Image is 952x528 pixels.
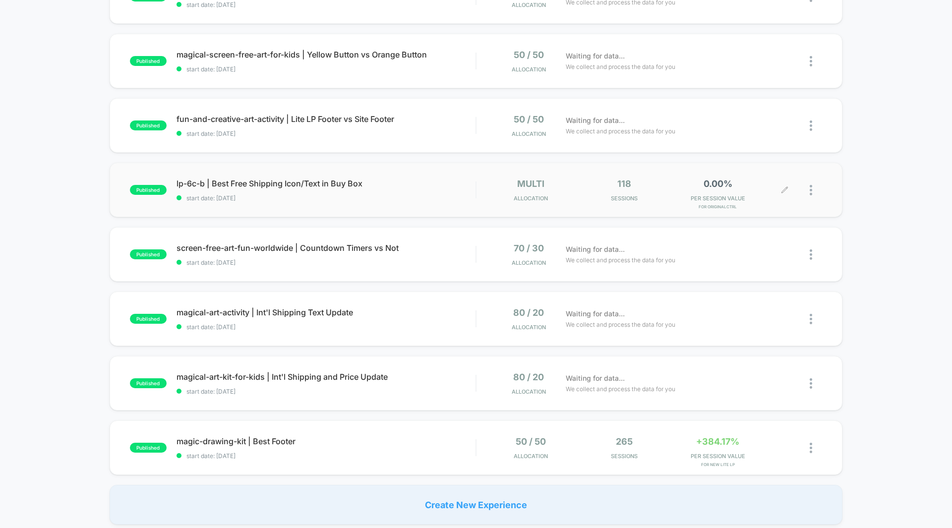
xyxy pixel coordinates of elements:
[177,307,476,317] span: magical-art-activity | Int'l Shipping Text Update
[810,185,812,195] img: close
[512,388,546,395] span: Allocation
[512,324,546,331] span: Allocation
[177,65,476,73] span: start date: [DATE]
[514,50,544,60] span: 50 / 50
[566,62,675,71] span: We collect and process the data for you
[580,195,669,202] span: Sessions
[177,388,476,395] span: start date: [DATE]
[673,195,762,202] span: PER SESSION VALUE
[616,436,633,447] span: 265
[566,51,625,61] span: Waiting for data...
[177,114,476,124] span: fun-and-creative-art-activity | Lite LP Footer vs Site Footer
[514,195,548,202] span: Allocation
[516,436,546,447] span: 50 / 50
[177,323,476,331] span: start date: [DATE]
[810,120,812,131] img: close
[673,462,762,467] span: for New Lite LP
[177,436,476,446] span: magic-drawing-kit | Best Footer
[130,185,167,195] span: published
[566,255,675,265] span: We collect and process the data for you
[696,436,739,447] span: +384.17%
[617,178,631,189] span: 118
[810,249,812,260] img: close
[513,372,544,382] span: 80 / 20
[177,178,476,188] span: lp-6c-b | Best Free Shipping Icon/Text in Buy Box
[810,378,812,389] img: close
[566,308,625,319] span: Waiting for data...
[177,130,476,137] span: start date: [DATE]
[514,114,544,124] span: 50 / 50
[130,120,167,130] span: published
[514,243,544,253] span: 70 / 30
[177,1,476,8] span: start date: [DATE]
[512,66,546,73] span: Allocation
[566,373,625,384] span: Waiting for data...
[177,372,476,382] span: magical-art-kit-for-kids | Int'l Shipping and Price Update
[512,1,546,8] span: Allocation
[673,204,762,209] span: for OriginalCtrl
[177,243,476,253] span: screen-free-art-fun-worldwide | Countdown Timers vs Not
[810,314,812,324] img: close
[177,50,476,59] span: magical-screen-free-art-for-kids | Yellow Button vs Orange Button
[110,485,842,525] div: Create New Experience
[566,244,625,255] span: Waiting for data...
[517,178,544,189] span: multi
[130,378,167,388] span: published
[580,453,669,460] span: Sessions
[177,452,476,460] span: start date: [DATE]
[512,259,546,266] span: Allocation
[130,56,167,66] span: published
[566,384,675,394] span: We collect and process the data for you
[130,314,167,324] span: published
[177,259,476,266] span: start date: [DATE]
[566,320,675,329] span: We collect and process the data for you
[810,56,812,66] img: close
[673,453,762,460] span: PER SESSION VALUE
[704,178,732,189] span: 0.00%
[177,194,476,202] span: start date: [DATE]
[566,115,625,126] span: Waiting for data...
[514,453,548,460] span: Allocation
[512,130,546,137] span: Allocation
[130,249,167,259] span: published
[566,126,675,136] span: We collect and process the data for you
[130,443,167,453] span: published
[810,443,812,453] img: close
[513,307,544,318] span: 80 / 20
